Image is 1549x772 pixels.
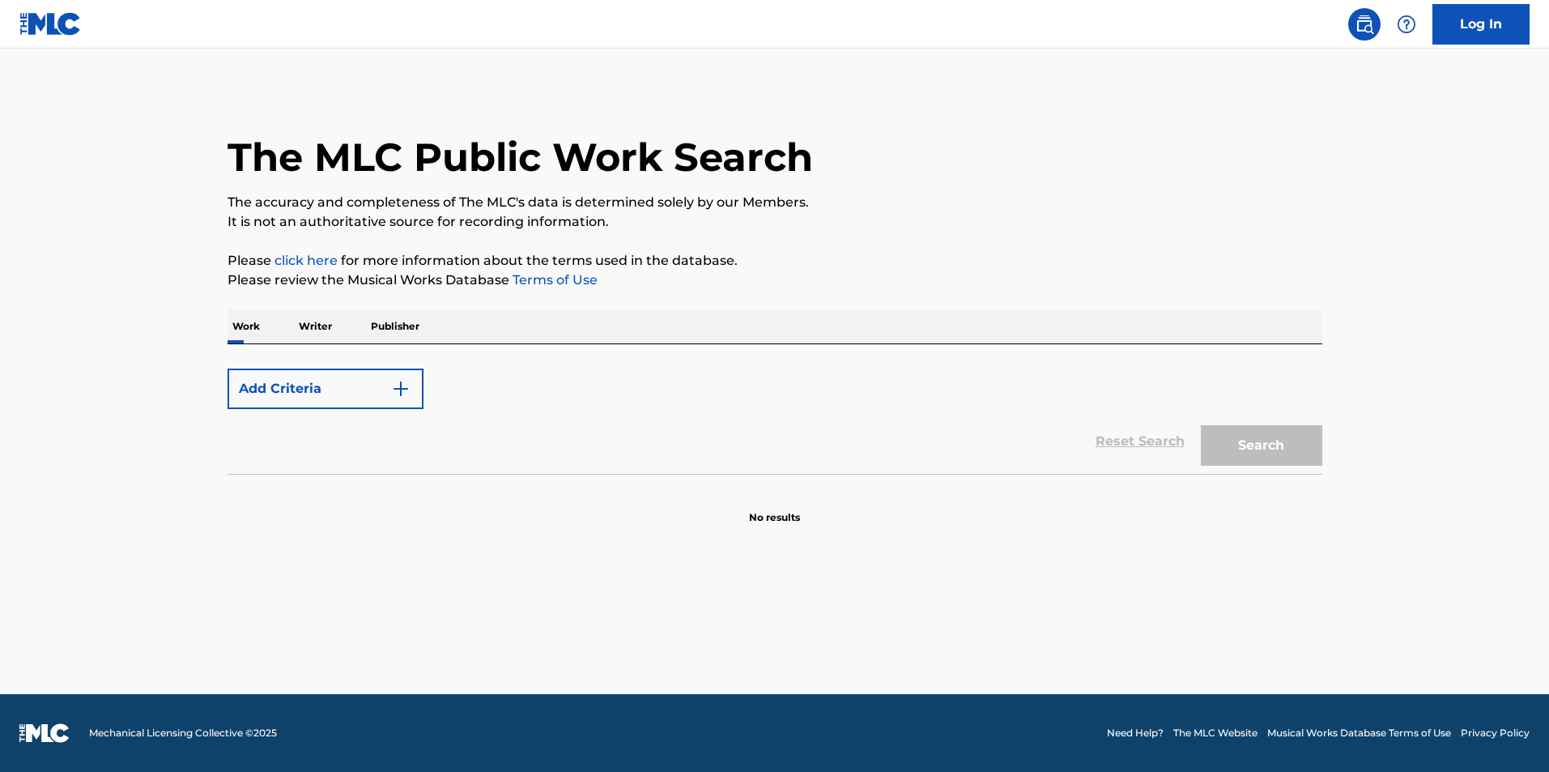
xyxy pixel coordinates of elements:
[228,369,423,409] button: Add Criteria
[1355,15,1374,34] img: search
[228,360,1322,474] form: Search Form
[1432,4,1530,45] a: Log In
[228,133,813,181] h1: The MLC Public Work Search
[228,193,1322,212] p: The accuracy and completeness of The MLC's data is determined solely by our Members.
[228,309,265,343] p: Work
[228,251,1322,271] p: Please for more information about the terms used in the database.
[19,12,82,36] img: MLC Logo
[228,212,1322,232] p: It is not an authoritative source for recording information.
[509,272,598,288] a: Terms of Use
[366,309,424,343] p: Publisher
[1107,726,1164,740] a: Need Help?
[749,491,800,525] p: No results
[1461,726,1530,740] a: Privacy Policy
[391,379,411,399] img: 9d2ae6d4665cec9f34b9.svg
[1267,726,1451,740] a: Musical Works Database Terms of Use
[1173,726,1257,740] a: The MLC Website
[294,309,337,343] p: Writer
[228,271,1322,290] p: Please review the Musical Works Database
[1348,8,1381,41] a: Public Search
[274,253,338,268] a: click here
[19,723,70,743] img: logo
[1390,8,1423,41] div: Help
[89,726,277,740] span: Mechanical Licensing Collective © 2025
[1397,15,1416,34] img: help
